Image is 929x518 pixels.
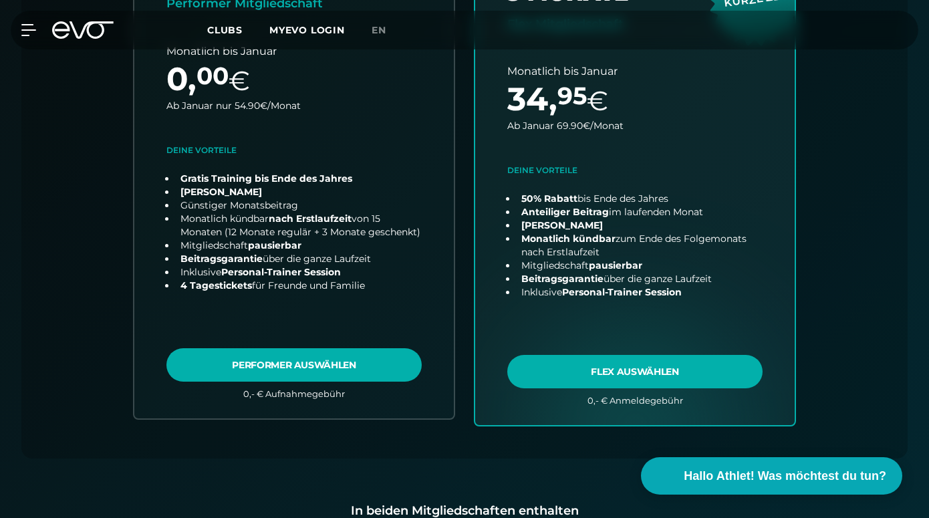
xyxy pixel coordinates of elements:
span: en [372,24,386,36]
a: en [372,23,402,38]
span: Clubs [207,24,243,36]
a: MYEVO LOGIN [269,24,345,36]
button: Hallo Athlet! Was möchtest du tun? [641,457,902,495]
a: Clubs [207,23,269,36]
span: Hallo Athlet! Was möchtest du tun? [684,467,886,485]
